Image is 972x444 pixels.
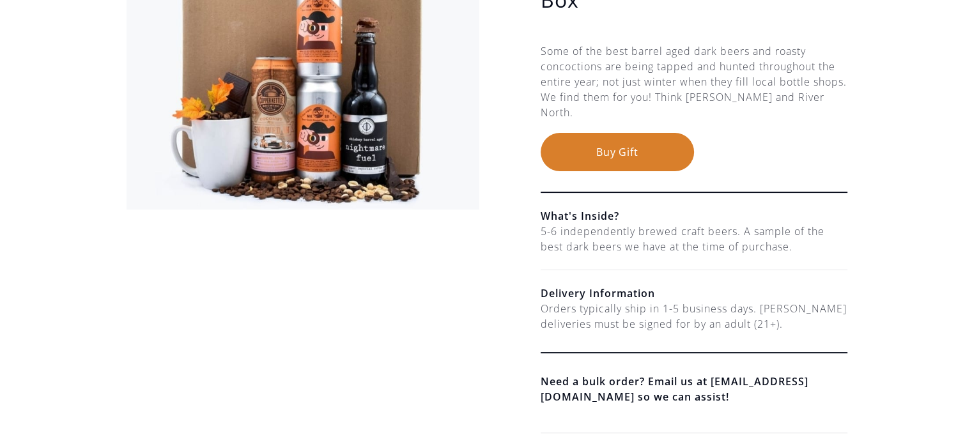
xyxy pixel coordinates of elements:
[541,374,847,404] a: Need a bulk order? Email us at [EMAIL_ADDRESS][DOMAIN_NAME] so we can assist!
[541,208,847,224] h6: What's Inside?
[541,133,694,171] button: Buy Gift
[541,286,847,301] h6: Delivery Information
[541,301,847,332] div: Orders typically ship in 1-5 business days. [PERSON_NAME] deliveries must be signed for by an adu...
[541,224,847,254] div: 5-6 independently brewed craft beers. A sample of the best dark beers we have at the time of purc...
[541,43,847,133] div: Some of the best barrel aged dark beers and roasty concoctions are being tapped and hunted throug...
